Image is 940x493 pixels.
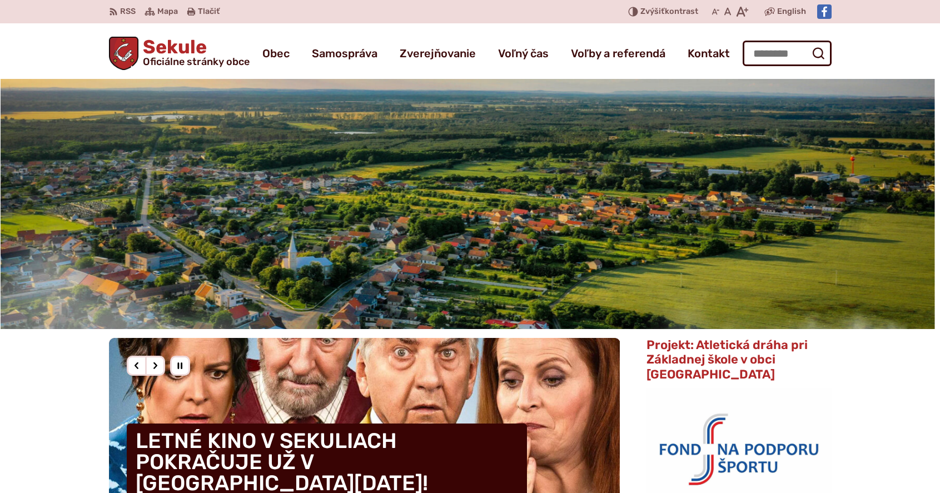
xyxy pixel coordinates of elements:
div: Predošlý slajd [127,356,147,376]
a: Logo Sekule, prejsť na domovskú stránku. [109,37,250,70]
span: Oficiálne stránky obce [143,57,250,67]
span: Tlačiť [198,7,220,17]
span: Projekt: Atletická dráha pri Základnej škole v obci [GEOGRAPHIC_DATA] [646,337,808,382]
div: Nasledujúci slajd [145,356,165,376]
a: Voľný čas [498,38,549,69]
a: Samospráva [312,38,377,69]
span: kontrast [640,7,698,17]
img: Prejsť na domovskú stránku [109,37,139,70]
a: English [775,5,808,18]
div: Pozastaviť pohyb slajdera [170,356,190,376]
img: Prejsť na Facebook stránku [817,4,832,19]
a: Kontakt [688,38,730,69]
a: Voľby a referendá [571,38,665,69]
span: English [777,5,806,18]
h1: Sekule [138,38,250,67]
a: Zverejňovanie [400,38,476,69]
a: Obec [262,38,290,69]
span: Mapa [157,5,178,18]
span: RSS [120,5,136,18]
span: Zvýšiť [640,7,665,16]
